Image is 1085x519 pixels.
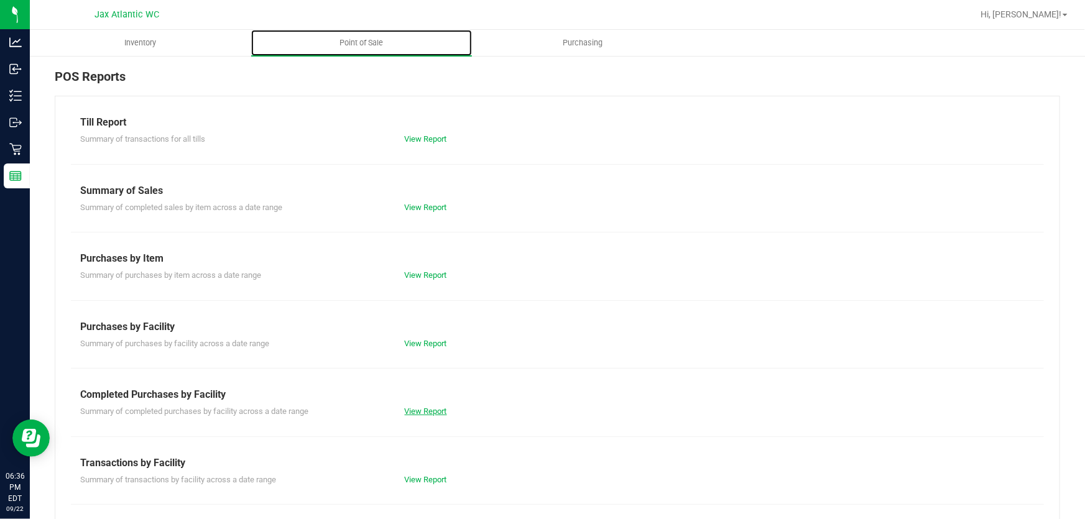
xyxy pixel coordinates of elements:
inline-svg: Analytics [9,36,22,48]
inline-svg: Reports [9,170,22,182]
span: Inventory [108,37,173,48]
p: 06:36 PM EDT [6,471,24,504]
div: POS Reports [55,67,1060,96]
span: Summary of purchases by item across a date range [80,270,261,280]
span: Summary of purchases by facility across a date range [80,339,269,348]
inline-svg: Inbound [9,63,22,75]
p: 09/22 [6,504,24,513]
span: Summary of transactions by facility across a date range [80,475,276,484]
span: Point of Sale [323,37,400,48]
span: Purchasing [546,37,619,48]
inline-svg: Inventory [9,90,22,102]
span: Hi, [PERSON_NAME]! [981,9,1061,19]
a: Point of Sale [251,30,473,56]
span: Jax Atlantic WC [95,9,159,20]
div: Summary of Sales [80,183,1035,198]
a: View Report [405,475,447,484]
div: Till Report [80,115,1035,130]
div: Purchases by Item [80,251,1035,266]
a: Purchasing [472,30,693,56]
inline-svg: Outbound [9,116,22,129]
inline-svg: Retail [9,143,22,155]
a: View Report [405,203,447,212]
span: Summary of transactions for all tills [80,134,205,144]
span: Summary of completed purchases by facility across a date range [80,406,308,416]
a: View Report [405,406,447,416]
a: View Report [405,339,447,348]
a: Inventory [30,30,251,56]
a: View Report [405,270,447,280]
div: Completed Purchases by Facility [80,387,1035,402]
a: View Report [405,134,447,144]
span: Summary of completed sales by item across a date range [80,203,282,212]
div: Transactions by Facility [80,456,1035,471]
iframe: Resource center [12,420,50,457]
div: Purchases by Facility [80,319,1035,334]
